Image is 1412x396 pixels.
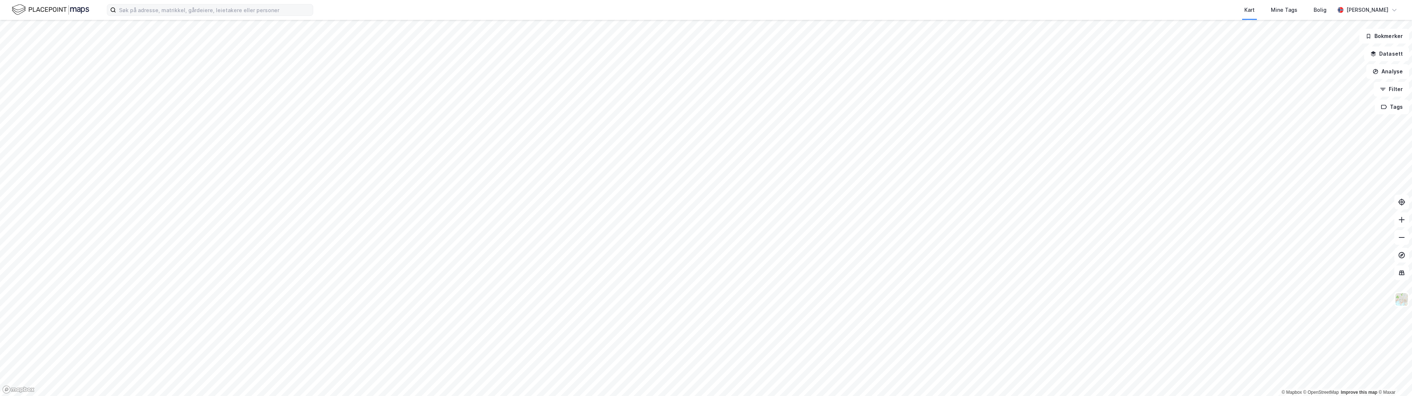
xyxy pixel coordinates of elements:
input: Søk på adresse, matrikkel, gårdeiere, leietakere eller personer [116,4,313,15]
a: OpenStreetMap [1303,390,1339,395]
button: Filter [1374,82,1409,97]
iframe: Chat Widget [1375,361,1412,396]
button: Datasett [1364,46,1409,61]
img: Z [1395,292,1409,306]
a: Mapbox homepage [2,385,35,394]
a: Mapbox [1282,390,1302,395]
button: Tags [1375,100,1409,114]
div: [PERSON_NAME] [1346,6,1388,14]
button: Bokmerker [1359,29,1409,44]
div: Kontrollprogram for chat [1375,361,1412,396]
div: Mine Tags [1271,6,1297,14]
button: Analyse [1366,64,1409,79]
div: Bolig [1314,6,1327,14]
img: logo.f888ab2527a4732fd821a326f86c7f29.svg [12,3,89,16]
a: Improve this map [1341,390,1377,395]
div: Kart [1244,6,1255,14]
